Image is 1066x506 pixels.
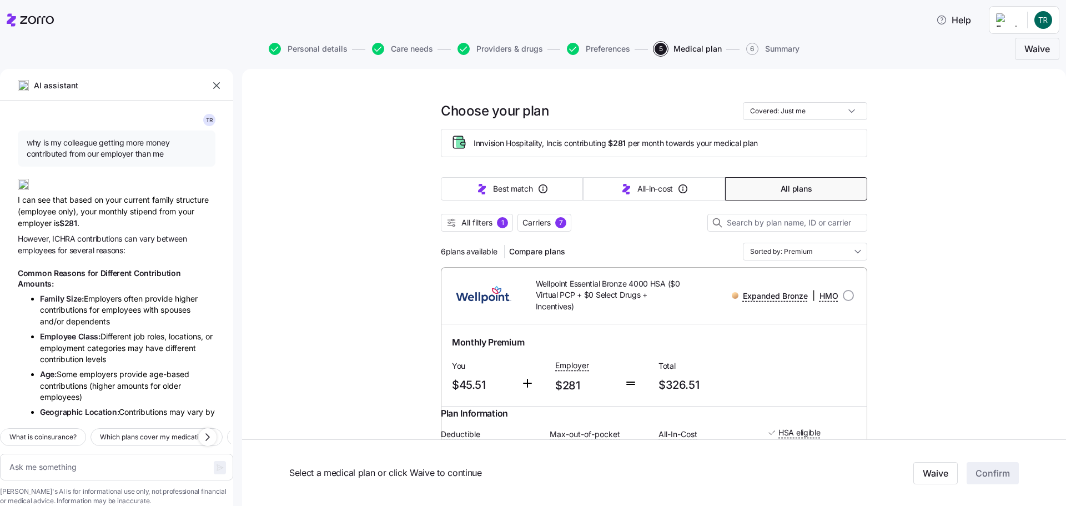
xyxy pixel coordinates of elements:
[505,243,570,260] button: Compare plans
[658,360,753,372] span: Total
[707,214,867,232] input: Search by plan name, ID or carrier
[77,234,124,243] span: contributions
[976,467,1010,480] span: Confirm
[40,369,57,379] span: Age:
[266,43,348,55] a: Personal details
[819,290,838,302] span: HMO
[58,246,69,255] span: for
[655,43,722,55] button: 5Medical plan
[157,234,187,243] span: between
[40,368,215,403] li: Some employers provide age-based contributions (higher amounts for older employees)
[441,429,480,440] span: Deductible
[441,246,497,257] span: 6 plans available
[124,234,139,243] span: can
[522,217,551,228] span: Carriers
[923,467,948,480] span: Waive
[555,360,589,371] span: Employer
[100,432,213,443] span: Which plans cover my medications?
[509,246,565,257] span: Compare plans
[69,246,96,255] span: several
[1024,42,1050,56] span: Waive
[778,427,821,438] span: HSA eligible
[936,13,971,27] span: Help
[781,183,812,194] span: All plans
[555,377,615,395] span: $281
[66,294,84,303] span: Size:
[732,289,838,303] div: |
[608,138,626,149] span: $281
[78,332,100,341] span: Class:
[441,407,508,420] span: Plan Information
[18,268,215,289] h1: Common Reasons for Different Contribution Amounts:
[18,234,52,243] span: However,
[27,137,207,160] span: why is my colleague getting more money contributed from our employer than me
[40,330,215,365] li: Different job roles, locations, or employment categories may have different contribution levels
[655,43,667,55] span: 5
[565,43,630,55] a: Preferences
[288,45,348,53] span: Personal details
[913,462,958,484] button: Waive
[550,429,620,440] span: Max-out-of-pocket
[370,43,433,55] a: Care needs
[18,246,58,255] span: employees
[40,407,85,417] span: Geographic
[555,217,566,228] div: 7
[658,376,753,394] span: $326.51
[474,138,758,149] span: Innvision Hospitality, Inc is contributing per month towards your medical plan
[746,43,799,55] button: 6Summary
[269,43,348,55] button: Personal details
[441,214,513,232] button: All filters1
[289,466,773,480] span: Select a medical plan or click Waive to continue
[455,43,543,55] a: Providers & drugs
[33,79,79,92] span: AI assistant
[493,183,532,194] span: Best match
[90,428,223,446] button: Which plans cover my medications?
[18,179,29,190] img: ai-icon.png
[206,117,213,123] span: T R
[139,234,157,243] span: vary
[452,335,524,349] span: Monthly Premium
[40,406,215,429] li: Contributions may vary by state or region due to different healthcare costs
[967,462,1019,484] button: Confirm
[372,43,433,55] button: Care needs
[85,407,119,417] span: Location:
[743,243,867,260] input: Order by dropdown
[637,183,673,194] span: All-in-cost
[40,293,215,327] li: Employers often provide higher contributions for employees with spouses and/or dependents
[1034,11,1052,29] img: 4d1854491c229e137843fc21765ce6c6
[457,43,543,55] button: Providers & drugs
[40,294,66,303] span: Family
[461,217,492,228] span: All filters
[476,45,543,53] span: Providers & drugs
[18,80,29,91] img: ai-icon.png
[40,332,78,341] span: Employee
[567,43,630,55] button: Preferences
[996,13,1018,27] img: Employer logo
[927,9,980,31] button: Help
[746,43,758,55] span: 6
[52,234,77,243] span: ICHRA
[536,278,684,312] span: Wellpoint Essential Bronze 4000 HSA ($0 Virtual PCP + $0 Select Drugs + Incentives)
[652,43,722,55] a: 5Medical plan
[9,432,77,443] span: What is coinsurance?
[517,214,571,232] button: Carriers7
[1015,38,1059,60] button: Waive
[441,102,549,119] h1: Choose your plan
[450,282,518,309] img: Wellpoint
[743,290,808,302] span: Expanded Bronze
[59,218,77,228] span: $281
[658,429,697,440] span: All-In-Cost
[673,45,722,53] span: Medical plan
[96,246,125,255] span: reasons:
[586,45,630,53] span: Preferences
[765,45,799,53] span: Summary
[452,360,512,372] span: You
[18,170,215,229] div: I can see that based on your current family structure (employee only), your monthly stipend from ...
[391,45,433,53] span: Care needs
[452,376,512,394] span: $45.51
[497,217,508,228] div: 1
